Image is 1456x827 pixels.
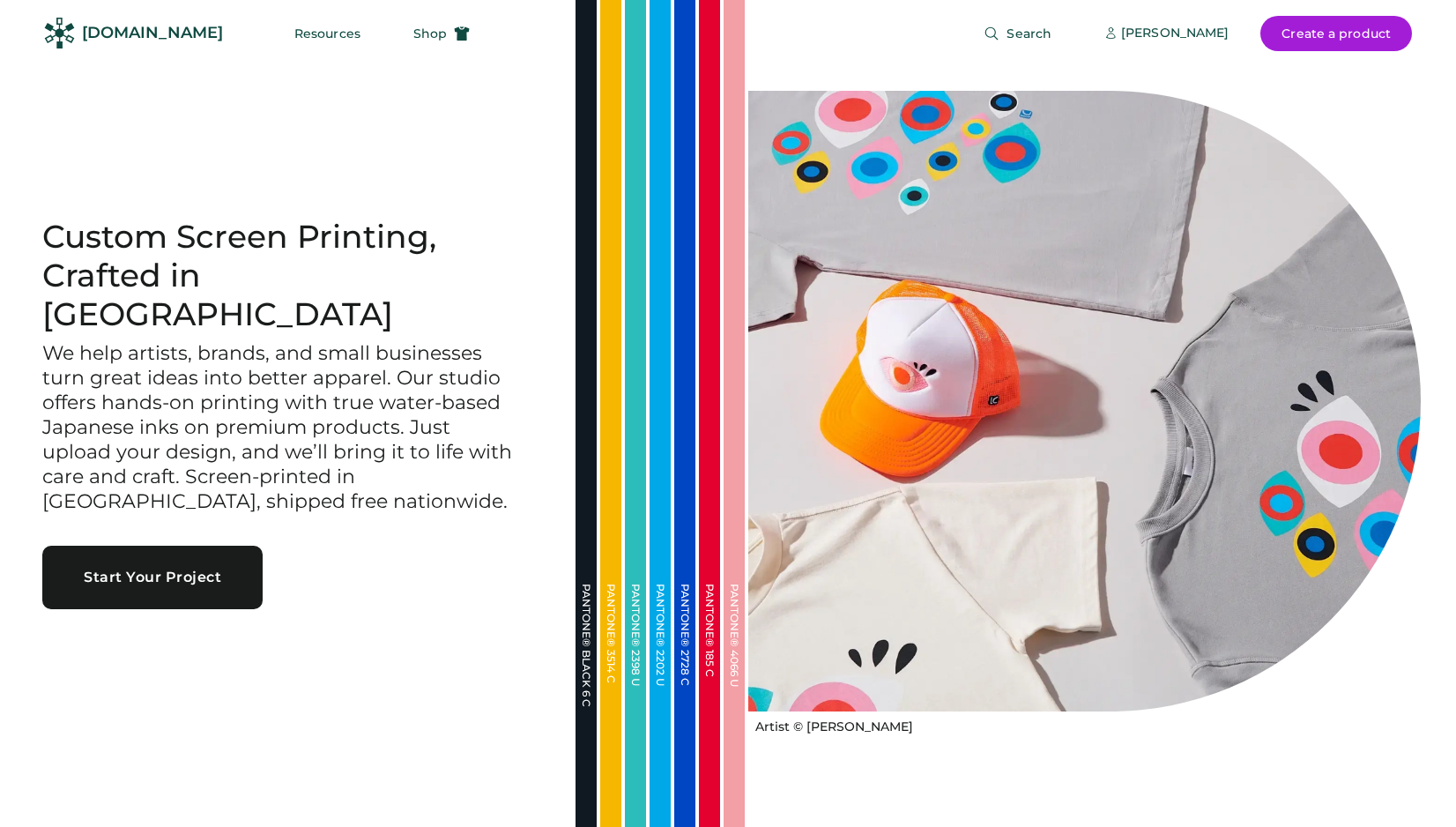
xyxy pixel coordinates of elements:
[1260,16,1412,51] button: Create a product
[1007,27,1051,40] span: Search
[1121,25,1229,42] div: [PERSON_NAME]
[704,584,715,760] div: PANTONE® 185 C
[273,16,382,51] button: Resources
[962,16,1073,51] button: Search
[605,584,616,760] div: PANTONE® 3514 C
[392,16,491,51] button: Shop
[42,341,518,514] h3: We help artists, brands, and small businesses turn great ideas into better apparel. Our studio of...
[581,584,591,760] div: PANTONE® BLACK 6 C
[42,218,533,334] h1: Custom Screen Printing, Crafted in [GEOGRAPHIC_DATA]
[729,584,739,760] div: PANTONE® 4066 U
[42,546,263,609] button: Start Your Project
[630,584,641,760] div: PANTONE® 2398 U
[82,22,223,44] div: [DOMAIN_NAME]
[748,712,913,736] a: Artist © [PERSON_NAME]
[655,584,665,760] div: PANTONE® 2202 U
[755,719,913,736] div: Artist © [PERSON_NAME]
[413,27,447,40] span: Shop
[680,584,690,760] div: PANTONE® 2728 C
[44,18,75,48] img: Rendered Logo - Screens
